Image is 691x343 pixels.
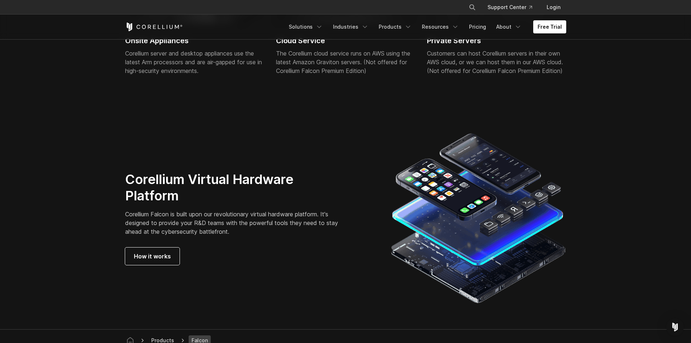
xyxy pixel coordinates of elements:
a: Resources [418,20,463,33]
div: Navigation Menu [460,1,566,14]
a: Industries [329,20,373,33]
a: Support Center [482,1,538,14]
a: Corellium Home [125,23,183,31]
img: Corellium Virtual hardware platform for iOS and Android devices [391,130,566,306]
p: Corellium Falcon is built upon our revolutionary virtual hardware platform. It's designed to prov... [125,210,349,236]
a: About [492,20,526,33]
span: How it works [134,252,171,261]
h2: Corellium Virtual Hardware Platform [125,171,349,204]
div: Customers can host Corellium servers in their own AWS cloud, or we can host them in our AWS cloud... [427,49,566,75]
a: Free Trial [533,20,566,33]
a: Pricing [465,20,490,33]
h2: Onsite Appliances [125,35,264,46]
h2: Cloud Service [276,35,415,46]
h2: Private Servers [427,35,566,46]
div: Navigation Menu [284,20,566,33]
a: Login [541,1,566,14]
div: Corellium server and desktop appliances use the latest Arm processors and are air-gapped for use ... [125,49,264,75]
a: How it works [125,248,180,265]
div: Open Intercom Messenger [666,318,684,336]
a: Solutions [284,20,327,33]
button: Search [466,1,479,14]
a: Products [374,20,416,33]
div: The Corellium cloud service runs on AWS using the latest Amazon Graviton servers. (Not offered fo... [276,49,415,75]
